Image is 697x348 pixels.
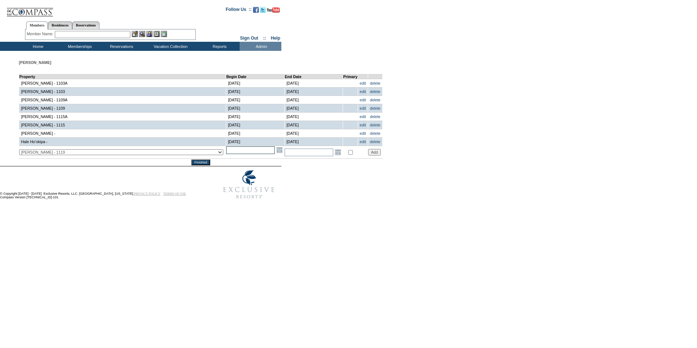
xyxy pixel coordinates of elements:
[154,31,160,37] img: Reservations
[370,81,380,85] a: delete
[271,36,280,41] a: Help
[267,7,280,13] img: Subscribe to our YouTube Channel
[48,21,72,29] a: Residences
[226,121,285,129] td: [DATE]
[368,149,381,155] input: Add
[19,121,226,129] td: [PERSON_NAME] - 1115
[343,74,358,79] td: Primary
[253,7,259,13] img: Become our fan on Facebook
[19,60,51,65] span: [PERSON_NAME]
[285,113,343,121] td: [DATE]
[360,89,366,94] a: edit
[19,104,226,113] td: [PERSON_NAME] - 1109
[285,138,343,146] td: [DATE]
[19,79,226,88] td: [PERSON_NAME] - 1103A
[263,36,266,41] span: ::
[276,146,284,154] a: Open the calendar popup.
[161,31,167,37] img: b_calculator.gif
[360,123,366,127] a: edit
[100,42,142,51] td: Reservations
[285,129,343,138] td: [DATE]
[142,42,198,51] td: Vacation Collection
[132,31,138,37] img: b_edit.gif
[370,106,380,110] a: delete
[19,88,226,96] td: [PERSON_NAME] - 1103
[285,96,343,104] td: [DATE]
[360,114,366,119] a: edit
[226,88,285,96] td: [DATE]
[226,96,285,104] td: [DATE]
[285,121,343,129] td: [DATE]
[226,138,285,146] td: [DATE]
[253,9,259,13] a: Become our fan on Facebook
[216,166,281,203] img: Exclusive Resorts
[370,131,380,135] a: delete
[139,31,145,37] img: View
[285,79,343,88] td: [DATE]
[163,192,186,195] a: TERMS OF USE
[285,104,343,113] td: [DATE]
[16,42,58,51] td: Home
[198,42,240,51] td: Reports
[360,98,366,102] a: edit
[226,113,285,121] td: [DATE]
[191,159,210,165] input: Finished
[6,2,53,17] img: Compass Home
[370,123,380,127] a: delete
[370,98,380,102] a: delete
[58,42,100,51] td: Memberships
[370,139,380,144] a: delete
[260,7,266,13] img: Follow us on Twitter
[226,104,285,113] td: [DATE]
[134,192,160,195] a: PRIVACY POLICY
[19,138,226,146] td: Hale Ho’okipa -
[72,21,99,29] a: Reservations
[360,131,366,135] a: edit
[226,79,285,88] td: [DATE]
[360,139,366,144] a: edit
[360,81,366,85] a: edit
[285,74,343,79] td: End Date
[19,96,226,104] td: [PERSON_NAME] - 1109A
[27,31,55,37] div: Member Name:
[267,9,280,13] a: Subscribe to our YouTube Channel
[240,36,258,41] a: Sign Out
[370,89,380,94] a: delete
[19,74,226,79] td: Property
[370,114,380,119] a: delete
[19,129,226,138] td: [PERSON_NAME] -
[226,6,252,15] td: Follow Us ::
[334,148,342,156] a: Open the calendar popup.
[146,31,152,37] img: Impersonate
[19,113,226,121] td: [PERSON_NAME] - 1115A
[240,42,281,51] td: Admin
[285,88,343,96] td: [DATE]
[226,129,285,138] td: [DATE]
[226,74,285,79] td: Begin Date
[260,9,266,13] a: Follow us on Twitter
[26,21,48,29] a: Members
[360,106,366,110] a: edit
